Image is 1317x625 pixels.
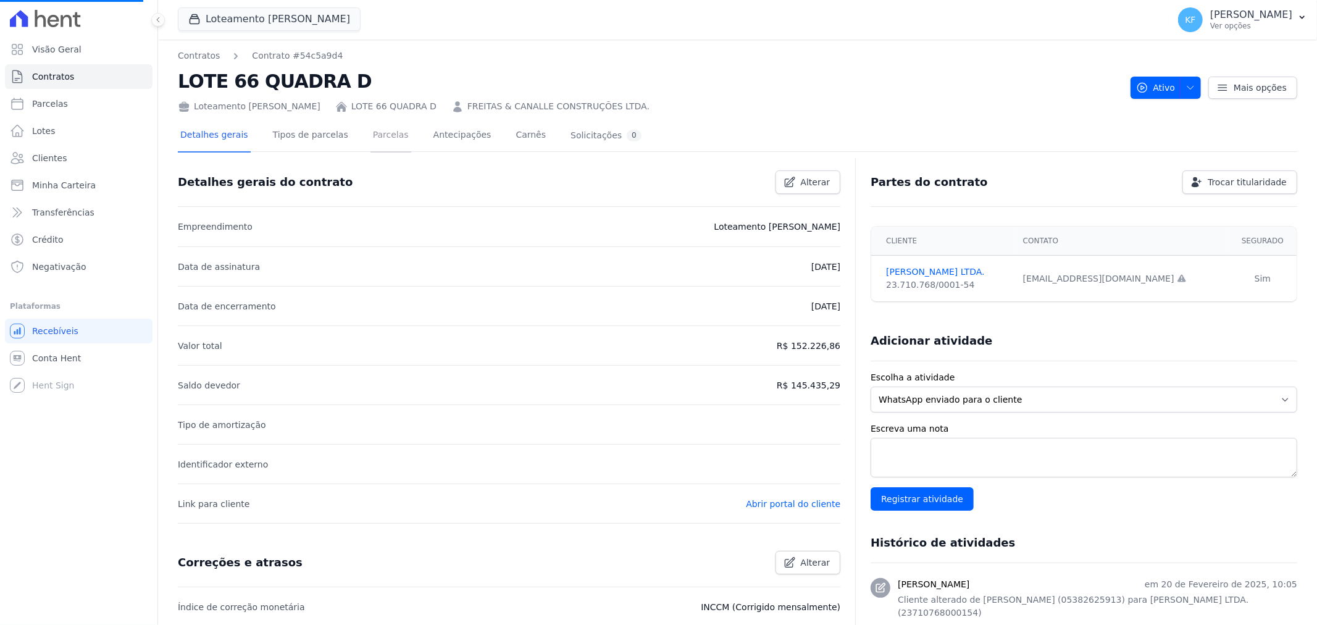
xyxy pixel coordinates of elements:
a: Tipos de parcelas [270,120,351,153]
a: Abrir portal do cliente [746,499,840,509]
span: Transferências [32,206,94,219]
button: Loteamento [PERSON_NAME] [178,7,361,31]
p: R$ 145.435,29 [777,378,840,393]
a: Minha Carteira [5,173,153,198]
a: Transferências [5,200,153,225]
a: FREITAS & CANALLE CONSTRUÇÕES LTDA. [467,100,650,113]
p: Identificador externo [178,457,268,472]
p: em 20 de Fevereiro de 2025, 10:05 [1145,578,1297,591]
span: Trocar titularidade [1208,176,1287,188]
p: Índice de correção monetária [178,600,305,615]
div: Solicitações [571,130,642,141]
a: Parcelas [370,120,411,153]
span: Visão Geral [32,43,82,56]
a: [PERSON_NAME] LTDA. [886,266,1008,279]
p: Loteamento [PERSON_NAME] [714,219,840,234]
span: KF [1185,15,1195,24]
span: Minha Carteira [32,179,96,191]
p: INCCM (Corrigido mensalmente) [701,600,840,615]
p: Ver opções [1210,21,1292,31]
h3: [PERSON_NAME] [898,578,969,591]
span: Mais opções [1234,82,1287,94]
input: Registrar atividade [871,487,974,511]
span: Parcelas [32,98,68,110]
span: Alterar [801,176,830,188]
button: KF [PERSON_NAME] Ver opções [1168,2,1317,37]
p: Empreendimento [178,219,253,234]
span: Ativo [1136,77,1176,99]
p: [DATE] [811,299,840,314]
a: Antecipações [431,120,494,153]
p: [PERSON_NAME] [1210,9,1292,21]
span: Alterar [801,556,830,569]
div: [EMAIL_ADDRESS][DOMAIN_NAME] [1023,272,1221,285]
p: Data de assinatura [178,259,260,274]
span: Recebíveis [32,325,78,337]
td: Sim [1229,256,1297,302]
a: Crédito [5,227,153,252]
h2: LOTE 66 QUADRA D [178,67,1121,95]
div: Loteamento [PERSON_NAME] [178,100,320,113]
p: Data de encerramento [178,299,276,314]
a: Contrato #54c5a9d4 [252,49,343,62]
a: Negativação [5,254,153,279]
h3: Histórico de atividades [871,535,1015,550]
a: Visão Geral [5,37,153,62]
a: Contratos [5,64,153,89]
h3: Correções e atrasos [178,555,303,570]
button: Ativo [1131,77,1202,99]
span: Clientes [32,152,67,164]
div: 0 [627,130,642,141]
p: Cliente alterado de [PERSON_NAME] (05382625913) para [PERSON_NAME] LTDA. (23710768000154) [898,594,1297,619]
span: Crédito [32,233,64,246]
a: Clientes [5,146,153,170]
a: Parcelas [5,91,153,116]
a: LOTE 66 QUADRA D [351,100,437,113]
a: Mais opções [1208,77,1297,99]
h3: Partes do contrato [871,175,988,190]
a: Recebíveis [5,319,153,343]
label: Escolha a atividade [871,371,1297,384]
a: Carnês [513,120,548,153]
div: 23.710.768/0001-54 [886,279,1008,292]
p: Link para cliente [178,497,249,511]
div: Plataformas [10,299,148,314]
p: [DATE] [811,259,840,274]
a: Solicitações0 [568,120,644,153]
th: Cliente [871,227,1016,256]
p: R$ 152.226,86 [777,338,840,353]
span: Conta Hent [32,352,81,364]
span: Contratos [32,70,74,83]
a: Lotes [5,119,153,143]
span: Negativação [32,261,86,273]
h3: Detalhes gerais do contrato [178,175,353,190]
nav: Breadcrumb [178,49,1121,62]
a: Trocar titularidade [1182,170,1297,194]
p: Tipo de amortização [178,417,266,432]
span: Lotes [32,125,56,137]
th: Contato [1016,227,1229,256]
a: Alterar [776,170,841,194]
a: Conta Hent [5,346,153,371]
nav: Breadcrumb [178,49,343,62]
p: Valor total [178,338,222,353]
label: Escreva uma nota [871,422,1297,435]
h3: Adicionar atividade [871,333,992,348]
p: Saldo devedor [178,378,240,393]
a: Alterar [776,551,841,574]
a: Detalhes gerais [178,120,251,153]
a: Contratos [178,49,220,62]
th: Segurado [1229,227,1297,256]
